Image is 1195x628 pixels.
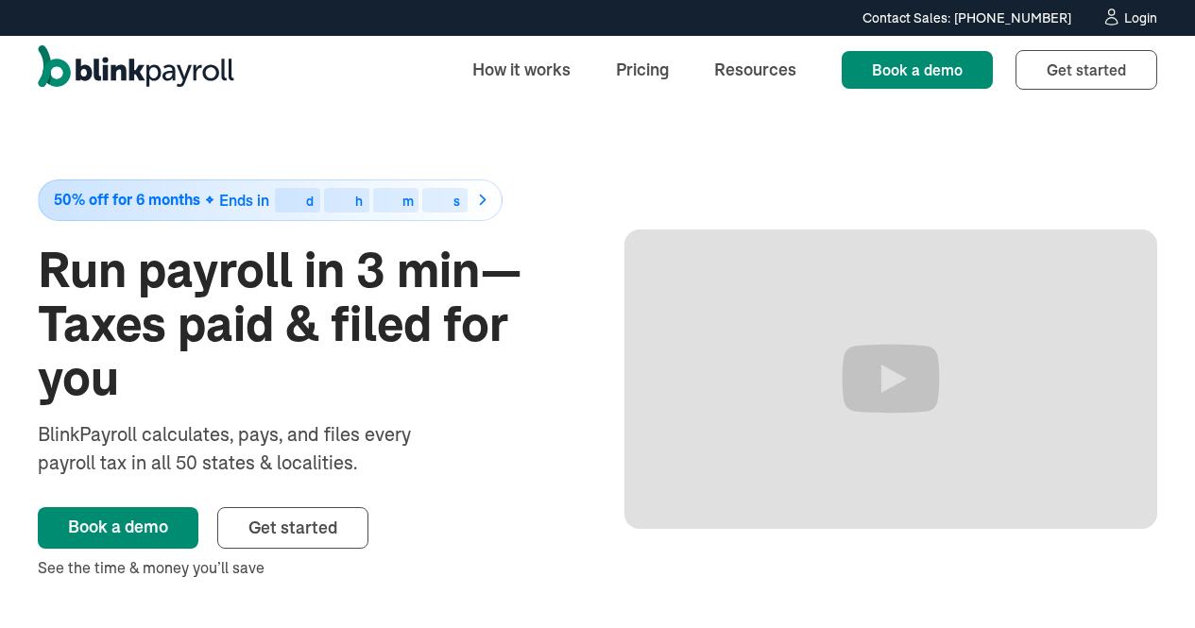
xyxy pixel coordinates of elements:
[872,60,963,79] span: Book a demo
[38,420,461,477] div: BlinkPayroll calculates, pays, and files every payroll tax in all 50 states & localities.
[306,195,314,208] div: d
[1016,50,1157,90] a: Get started
[219,191,269,210] span: Ends in
[38,45,234,94] a: home
[1047,60,1126,79] span: Get started
[842,51,993,89] a: Book a demo
[601,49,684,90] a: Pricing
[699,49,811,90] a: Resources
[457,49,586,90] a: How it works
[355,195,363,208] div: h
[248,517,337,538] span: Get started
[402,195,414,208] div: m
[54,192,200,208] span: 50% off for 6 months
[862,8,1071,28] div: Contact Sales: [PHONE_NUMBER]
[38,244,572,406] h1: Run payroll in 3 min—Taxes paid & filed for you
[453,195,460,208] div: s
[1124,11,1157,25] div: Login
[1101,8,1157,28] a: Login
[38,556,572,579] div: See the time & money you’ll save
[38,507,198,549] a: Book a demo
[217,507,368,549] a: Get started
[624,229,1158,529] iframe: Run Payroll in 3 min with BlinkPayroll
[38,179,572,221] a: 50% off for 6 monthsEnds indhms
